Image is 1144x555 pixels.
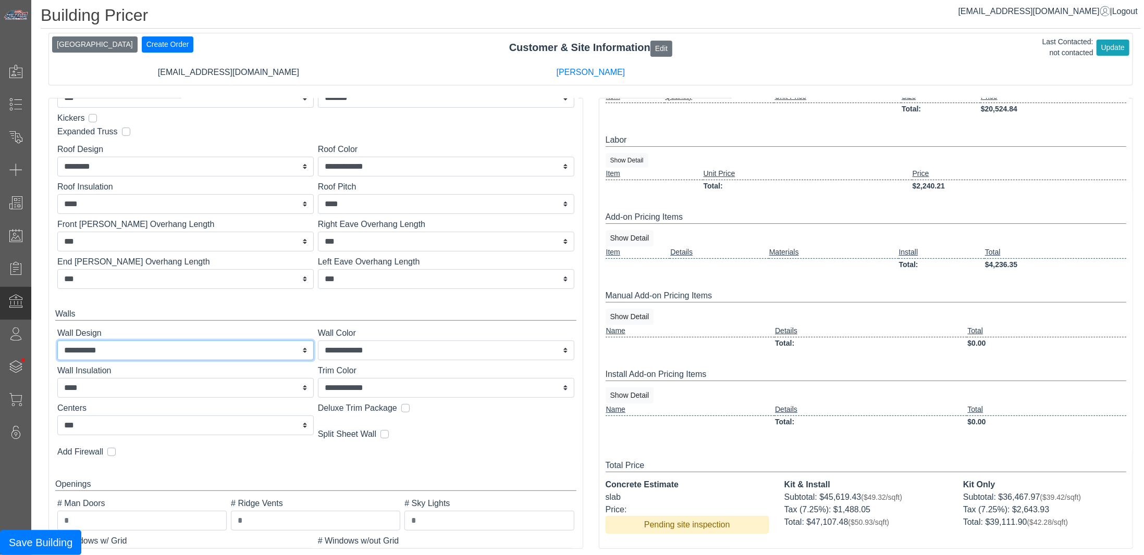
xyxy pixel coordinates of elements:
[963,478,1126,491] div: Kit Only
[769,246,899,259] td: Materials
[49,40,1133,56] div: Customer & Site Information
[318,327,574,339] label: Wall Color
[57,256,314,268] label: End [PERSON_NAME] Overhang Length
[606,368,1127,381] div: Install Add-on Pricing Items
[1027,518,1068,526] span: ($42.28/sqft)
[985,246,1126,259] td: Total
[57,125,118,138] label: Expanded Truss
[142,36,194,53] button: Create Order
[967,325,1126,337] td: Total
[52,36,138,53] button: [GEOGRAPHIC_DATA]
[958,7,1110,16] a: [EMAIL_ADDRESS][DOMAIN_NAME]
[967,337,1126,349] td: $0.00
[318,428,376,440] label: Split Sheet Wall
[980,103,1126,115] td: $20,524.84
[606,309,654,325] button: Show Detail
[47,66,410,79] div: [EMAIL_ADDRESS][DOMAIN_NAME]
[57,181,314,193] label: Roof Insulation
[318,364,574,377] label: Trim Color
[231,497,400,510] label: # Ridge Vents
[606,168,703,180] td: Item
[57,112,84,124] label: Kickers
[606,503,769,516] div: Price:
[318,256,574,268] label: Left Eave Overhang Length
[899,258,985,271] td: Total:
[784,503,948,516] div: Tax (7.25%): $1,488.05
[967,415,1126,428] td: $0.00
[1040,493,1081,501] span: ($39.42/sqft)
[318,143,574,156] label: Roof Color
[703,180,912,192] td: Total:
[703,168,912,180] td: Unit Price
[958,5,1138,18] div: |
[10,343,36,377] span: •
[57,218,314,231] label: Front [PERSON_NAME] Overhang Length
[901,103,980,115] td: Total:
[41,5,1141,29] h1: Building Pricer
[57,327,314,339] label: Wall Design
[774,415,967,428] td: Total:
[57,402,314,414] label: Centers
[606,134,1127,147] div: Labor
[1097,40,1129,56] button: Update
[606,491,769,503] div: slab
[57,535,314,547] label: # Windows w/ Grid
[318,218,574,231] label: Right Eave Overhang Length
[963,503,1126,516] div: Tax (7.25%): $2,643.93
[606,153,648,168] button: Show Detail
[784,491,948,503] div: Subtotal: $45,619.43
[912,168,1126,180] td: Price
[899,246,985,259] td: Install
[606,246,670,259] td: Item
[963,516,1126,528] div: Total: $39,111.90
[606,516,769,534] div: Pending site inspection
[784,478,948,491] div: Kit & Install
[606,403,775,416] td: Name
[57,143,314,156] label: Roof Design
[606,325,775,337] td: Name
[1042,36,1093,58] div: Last Contacted: not contacted
[318,402,397,414] label: Deluxe Trim Package
[57,364,314,377] label: Wall Insulation
[670,246,769,259] td: Details
[404,497,574,510] label: # Sky Lights
[318,181,574,193] label: Roof Pitch
[57,497,227,510] label: # Man Doors
[963,491,1126,503] div: Subtotal: $36,467.97
[55,308,576,321] div: Walls
[606,387,654,403] button: Show Detail
[784,516,948,528] div: Total: $47,107.48
[55,478,576,491] div: Openings
[848,518,889,526] span: ($50.93/sqft)
[606,230,654,246] button: Show Detail
[985,258,1126,271] td: $4,236.35
[606,211,1127,224] div: Add-on Pricing Items
[557,68,625,77] a: [PERSON_NAME]
[967,403,1126,416] td: Total
[57,446,103,458] label: Add Firewall
[912,180,1126,192] td: $2,240.21
[3,9,29,21] img: Metals Direct Inc Logo
[774,403,967,416] td: Details
[606,289,1127,302] div: Manual Add-on Pricing Items
[650,41,672,57] button: Edit
[774,337,967,349] td: Total:
[774,325,967,337] td: Details
[318,535,574,547] label: # Windows w/out Grid
[606,478,769,491] div: Concrete Estimate
[861,493,902,501] span: ($49.32/sqft)
[606,459,1127,472] div: Total Price
[1112,7,1138,16] span: Logout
